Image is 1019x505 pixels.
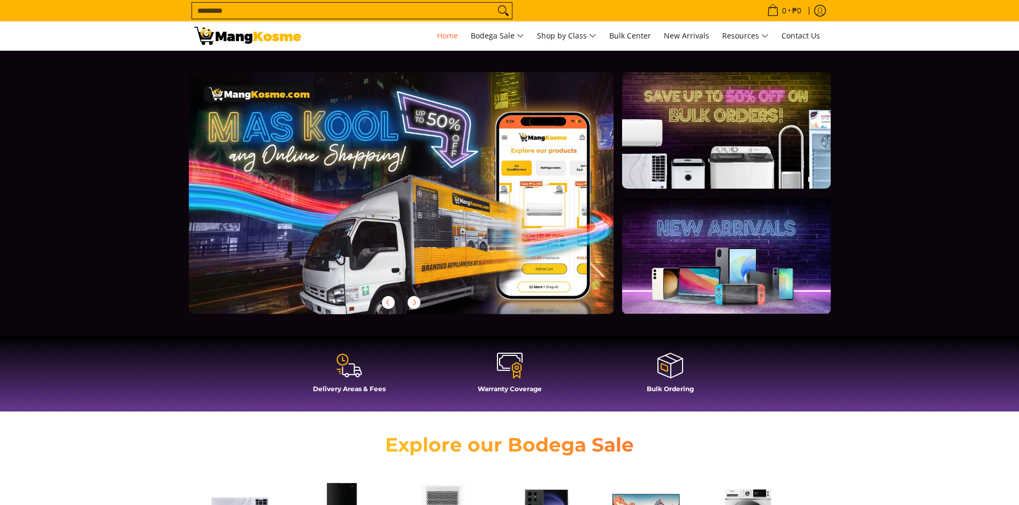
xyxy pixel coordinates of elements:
[537,29,596,43] span: Shop by Class
[435,352,585,401] a: Warranty Coverage
[495,3,512,19] button: Search
[604,21,656,50] a: Bulk Center
[595,385,745,393] h4: Bulk Ordering
[764,5,805,17] span: •
[377,291,400,314] button: Previous
[432,21,463,50] a: Home
[717,21,774,50] a: Resources
[435,385,585,393] h4: Warranty Coverage
[532,21,602,50] a: Shop by Class
[312,21,825,50] nav: Main Menu
[722,29,769,43] span: Resources
[780,7,788,14] span: 0
[189,72,648,331] a: More
[274,385,424,393] h4: Delivery Areas & Fees
[791,7,803,14] span: ₱0
[782,30,820,41] span: Contact Us
[274,352,424,401] a: Delivery Areas & Fees
[664,30,709,41] span: New Arrivals
[471,29,524,43] span: Bodega Sale
[402,291,426,314] button: Next
[595,352,745,401] a: Bulk Ordering
[437,30,458,41] span: Home
[355,433,665,457] h2: Explore our Bodega Sale
[609,30,651,41] span: Bulk Center
[194,27,301,45] img: Mang Kosme: Your Home Appliances Warehouse Sale Partner!
[776,21,825,50] a: Contact Us
[465,21,530,50] a: Bodega Sale
[658,21,715,50] a: New Arrivals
